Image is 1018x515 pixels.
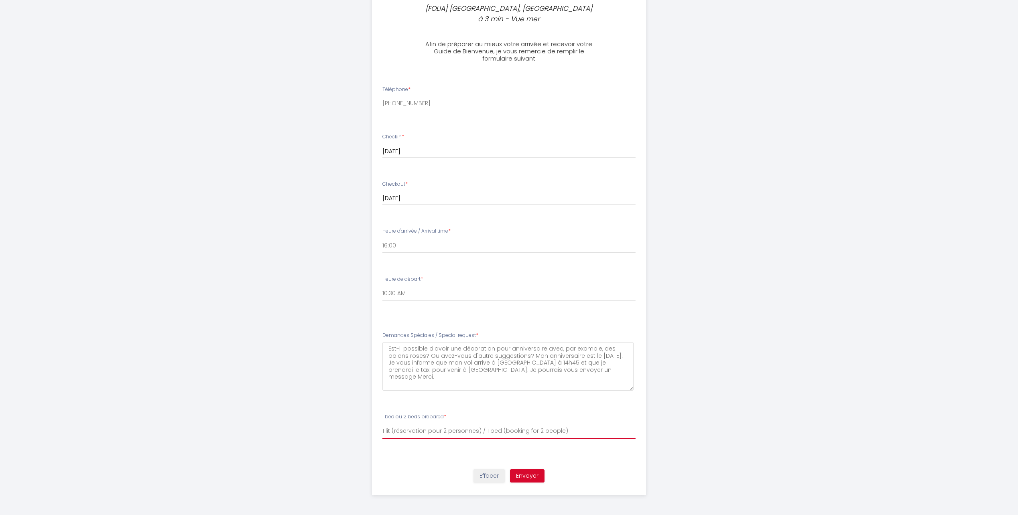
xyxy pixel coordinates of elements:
label: Checkin [382,133,404,141]
label: Checkout [382,180,408,188]
label: 1 bed ou 2 beds prepared [382,413,446,421]
label: Téléphone [382,86,410,93]
p: [FOLIA] [GEOGRAPHIC_DATA], [GEOGRAPHIC_DATA] à 3 min - Vue mer [423,3,595,24]
label: Demandes Spéciales / Special request [382,332,478,339]
h3: Afin de préparer au mieux votre arrivée et recevoir votre Guide de Bienvenue, je vous remercie de... [420,41,598,62]
button: Envoyer [510,469,545,483]
label: Heure de départ [382,276,423,283]
button: Effacer [473,469,505,483]
label: Heure d'arrivée / Arrival time [382,227,451,235]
